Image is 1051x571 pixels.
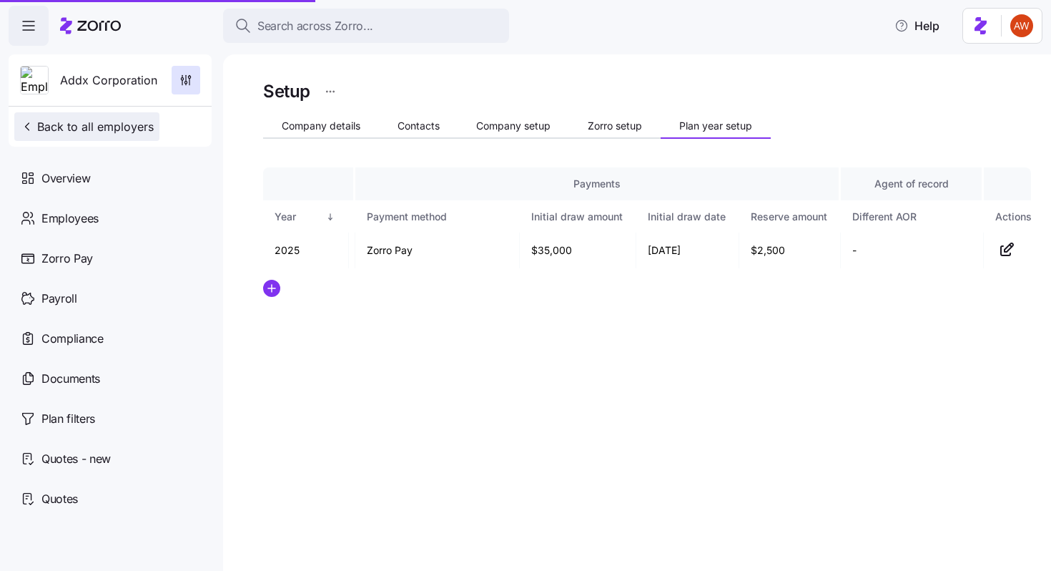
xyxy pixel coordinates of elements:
[588,121,642,131] span: Zorro setup
[679,121,752,131] span: Plan year setup
[841,233,984,268] td: -
[41,450,111,468] span: Quotes - new
[41,370,100,388] span: Documents
[9,278,212,318] a: Payroll
[648,209,726,225] div: Initial draw date
[9,198,212,238] a: Employees
[367,209,506,225] div: Payment method
[263,200,349,233] th: YearSorted descending
[41,210,99,228] span: Employees
[9,399,212,439] a: Plan filters
[9,158,212,198] a: Overview
[883,11,951,40] button: Help
[476,121,551,131] span: Company setup
[852,176,970,192] div: Agent of record
[531,209,623,225] div: Initial draw amount
[751,209,827,225] div: Reserve amount
[41,250,93,268] span: Zorro Pay
[739,233,841,268] td: $2,500
[325,212,335,222] div: Sorted descending
[995,209,1032,225] div: Actions
[41,170,90,187] span: Overview
[355,233,520,268] td: Zorro Pay
[14,112,159,141] button: Back to all employers
[9,238,212,278] a: Zorro Pay
[41,290,77,308] span: Payroll
[41,330,104,348] span: Compliance
[275,209,323,225] div: Year
[894,17,939,34] span: Help
[1010,14,1033,37] img: 3c671664b44671044fa8929adf5007c6
[367,176,827,192] div: Payments
[9,439,212,479] a: Quotes - new
[852,209,970,225] div: Different AOR
[60,72,157,89] span: Addx Corporation
[282,121,360,131] span: Company details
[9,479,212,519] a: Quotes
[263,233,349,268] td: 2025
[9,358,212,399] a: Documents
[263,80,310,102] h1: Setup
[9,318,212,358] a: Compliance
[223,9,509,43] button: Search across Zorro...
[636,233,739,268] td: [DATE]
[263,280,280,297] svg: add icon
[41,410,95,428] span: Plan filters
[520,233,636,268] td: $35,000
[21,67,48,95] img: Employer logo
[41,490,78,508] span: Quotes
[257,17,373,35] span: Search across Zorro...
[20,118,154,135] span: Back to all employers
[398,121,440,131] span: Contacts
